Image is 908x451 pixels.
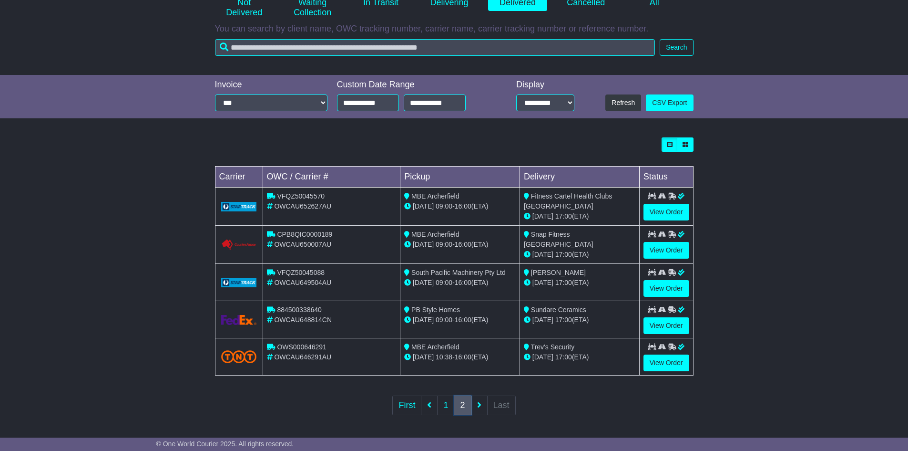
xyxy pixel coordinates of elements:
a: 1 [437,396,454,415]
span: [DATE] [413,316,434,324]
span: 884500338640 [277,306,321,314]
span: 17:00 [555,251,572,258]
span: OWCAU649504AU [274,279,331,286]
span: MBE Archerfield [411,192,459,200]
span: OWS000646291 [277,343,326,351]
span: 17:00 [555,316,572,324]
div: (ETA) [524,250,635,260]
span: [DATE] [413,241,434,248]
span: OWCAU648814CN [274,316,332,324]
span: 09:00 [436,279,452,286]
button: Search [660,39,693,56]
a: View Order [643,317,689,334]
span: 16:00 [455,316,471,324]
button: Refresh [605,94,641,111]
span: OWCAU652627AU [274,202,331,210]
a: View Order [643,280,689,297]
span: [DATE] [413,353,434,361]
span: 09:00 [436,316,452,324]
span: South Pacific Machinery Pty Ltd [411,269,506,276]
span: 16:00 [455,279,471,286]
span: CPB8QIC0000189 [277,231,332,238]
span: [DATE] [413,279,434,286]
a: View Order [643,355,689,371]
span: MBE Archerfield [411,231,459,238]
div: - (ETA) [404,278,516,288]
span: [DATE] [532,279,553,286]
span: 16:00 [455,241,471,248]
span: VFQZ50045570 [277,192,325,200]
span: 10:38 [436,353,452,361]
img: GetCarrierServiceLogo [221,202,257,211]
div: Display [516,80,574,90]
img: GetCarrierServiceLogo [221,315,257,325]
span: Snap Fitness [GEOGRAPHIC_DATA] [524,231,593,248]
a: CSV Export [646,94,693,111]
span: © One World Courier 2025. All rights reserved. [156,440,294,448]
span: 17:00 [555,353,572,361]
span: [DATE] [532,316,553,324]
div: - (ETA) [404,315,516,325]
img: TNT_Domestic.png [221,350,257,363]
span: [PERSON_NAME] [531,269,586,276]
img: GetCarrierServiceLogo [221,239,257,251]
a: First [392,396,421,415]
td: OWC / Carrier # [263,167,400,188]
td: Pickup [400,167,520,188]
td: Carrier [215,167,263,188]
div: Custom Date Range [337,80,490,90]
div: - (ETA) [404,240,516,250]
span: [DATE] [532,353,553,361]
span: 09:00 [436,241,452,248]
div: (ETA) [524,278,635,288]
div: (ETA) [524,211,635,221]
div: (ETA) [524,315,635,325]
span: VFQZ50045088 [277,269,325,276]
div: Invoice [215,80,327,90]
span: Fitness Cartel Health Clubs [GEOGRAPHIC_DATA] [524,192,612,210]
span: 17:00 [555,212,572,220]
td: Delivery [520,167,639,188]
p: You can search by client name, OWC tracking number, carrier name, carrier tracking number or refe... [215,24,694,34]
td: Status [639,167,693,188]
span: MBE Archerfield [411,343,459,351]
div: (ETA) [524,352,635,362]
span: [DATE] [413,202,434,210]
a: View Order [643,242,689,259]
span: 09:00 [436,202,452,210]
span: 16:00 [455,202,471,210]
span: PB Style Homes [411,306,460,314]
span: Sundare Ceramics [531,306,586,314]
img: GetCarrierServiceLogo [221,278,257,287]
div: - (ETA) [404,201,516,211]
span: [DATE] [532,212,553,220]
span: OWCAU650007AU [274,241,331,248]
span: 17:00 [555,279,572,286]
span: 16:00 [455,353,471,361]
div: - (ETA) [404,352,516,362]
a: View Order [643,204,689,220]
span: OWCAU646291AU [274,353,331,361]
span: [DATE] [532,251,553,258]
span: Trev's Security [531,343,575,351]
a: 2 [454,396,471,415]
